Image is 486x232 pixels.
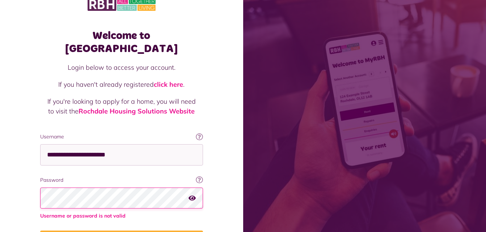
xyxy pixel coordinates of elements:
a: click here [154,80,183,89]
label: Username [40,133,203,141]
p: If you're looking to apply for a home, you will need to visit the [47,96,196,116]
p: Login below to access your account. [47,63,196,72]
a: Rochdale Housing Solutions Website [79,107,195,115]
label: Password [40,176,203,184]
span: Username or password is not valid [40,212,203,220]
p: If you haven't already registered . [47,80,196,89]
h1: Welcome to [GEOGRAPHIC_DATA] [40,29,203,55]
